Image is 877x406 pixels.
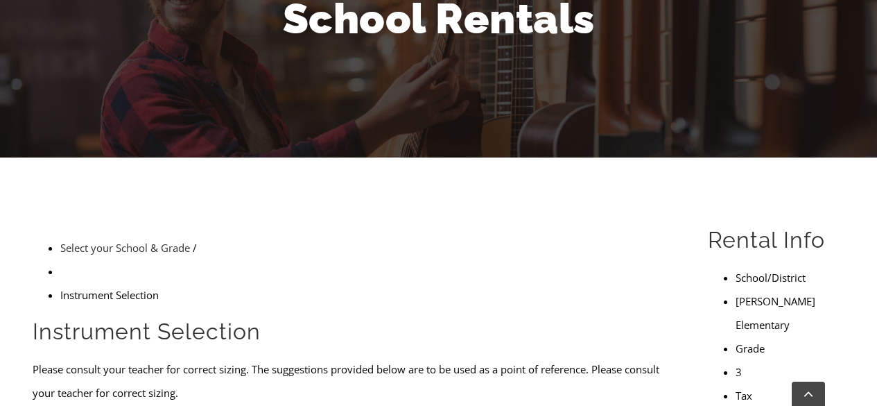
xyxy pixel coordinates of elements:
li: Grade [736,337,844,360]
li: School/District [736,266,844,289]
a: Select your School & Grade [60,241,190,255]
span: / [193,241,197,255]
li: [PERSON_NAME] Elementary [736,289,844,337]
li: Instrument Selection [60,283,675,307]
li: 3 [736,360,844,384]
p: Please consult your teacher for correct sizing. The suggestions provided below are to be used as ... [33,357,675,405]
h2: Rental Info [708,226,844,255]
h2: Instrument Selection [33,317,675,346]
